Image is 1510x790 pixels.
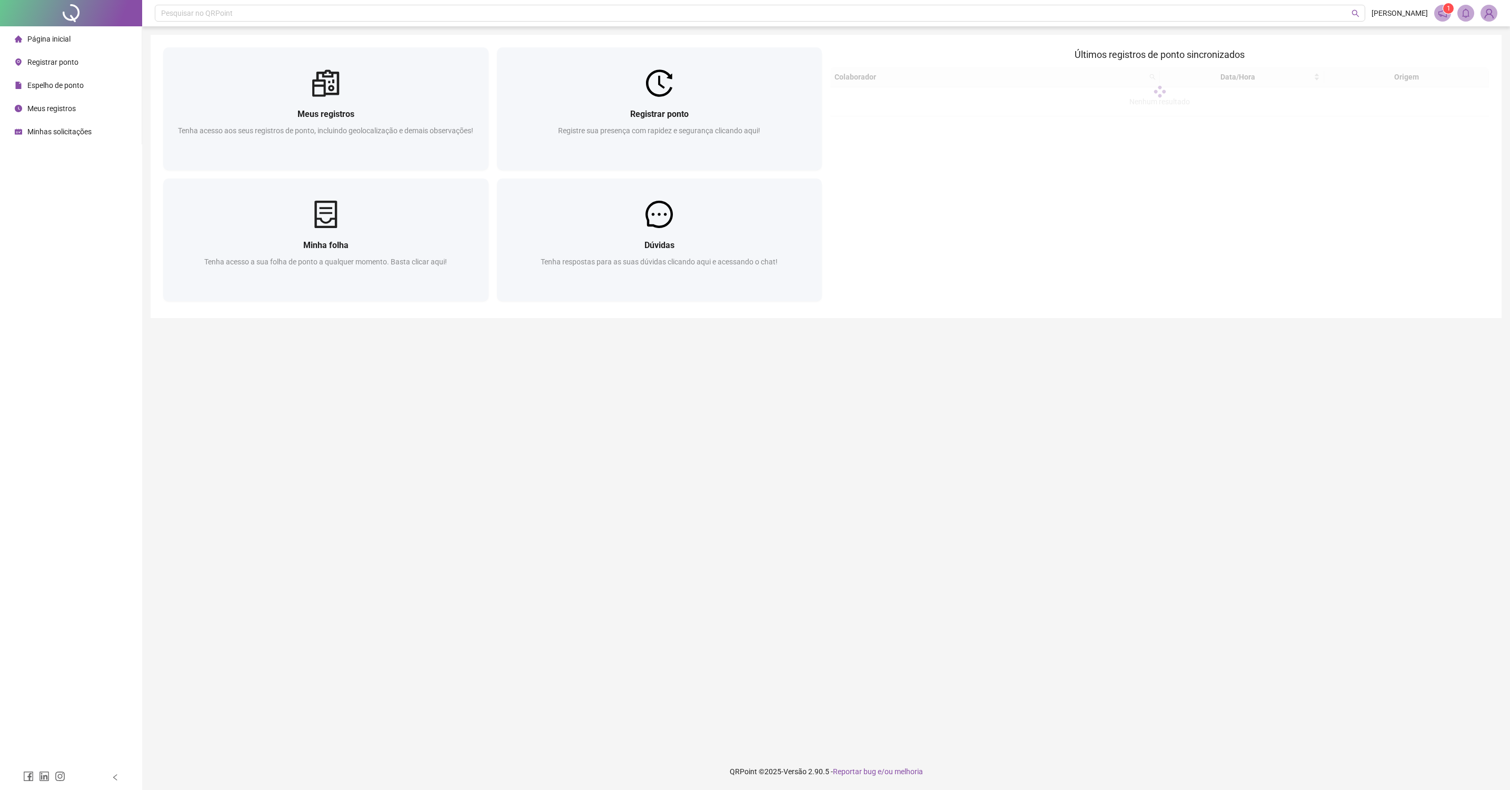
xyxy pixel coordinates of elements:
footer: QRPoint © 2025 - 2.90.5 - [142,753,1510,790]
a: DúvidasTenha respostas para as suas dúvidas clicando aqui e acessando o chat! [497,179,822,301]
span: linkedin [39,771,49,782]
span: Últimos registros de ponto sincronizados [1075,49,1245,60]
span: Registre sua presença com rapidez e segurança clicando aqui! [558,126,760,135]
span: notification [1438,8,1447,18]
img: 84060 [1481,5,1497,21]
span: [PERSON_NAME] [1372,7,1428,19]
span: left [112,774,119,781]
span: Página inicial [27,35,71,43]
span: Meus registros [297,109,354,119]
span: schedule [15,128,22,135]
span: Tenha acesso a sua folha de ponto a qualquer momento. Basta clicar aqui! [204,258,447,266]
span: instagram [55,771,65,782]
span: Versão [783,767,807,776]
span: home [15,35,22,43]
a: Meus registrosTenha acesso aos seus registros de ponto, incluindo geolocalização e demais observa... [163,47,489,170]
span: Dúvidas [644,240,674,250]
span: search [1352,9,1359,17]
span: facebook [23,771,34,782]
span: Reportar bug e/ou melhoria [833,767,923,776]
a: Registrar pontoRegistre sua presença com rapidez e segurança clicando aqui! [497,47,822,170]
span: Registrar ponto [630,109,689,119]
span: Tenha respostas para as suas dúvidas clicando aqui e acessando o chat! [541,258,778,266]
span: Meus registros [27,104,76,113]
span: environment [15,58,22,66]
span: file [15,82,22,89]
span: 1 [1447,5,1451,12]
span: Registrar ponto [27,58,78,66]
span: Espelho de ponto [27,81,84,90]
span: Tenha acesso aos seus registros de ponto, incluindo geolocalização e demais observações! [178,126,473,135]
span: Minhas solicitações [27,127,92,136]
span: clock-circle [15,105,22,112]
a: Minha folhaTenha acesso a sua folha de ponto a qualquer momento. Basta clicar aqui! [163,179,489,301]
sup: 1 [1443,3,1454,14]
span: bell [1461,8,1471,18]
span: Minha folha [303,240,349,250]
